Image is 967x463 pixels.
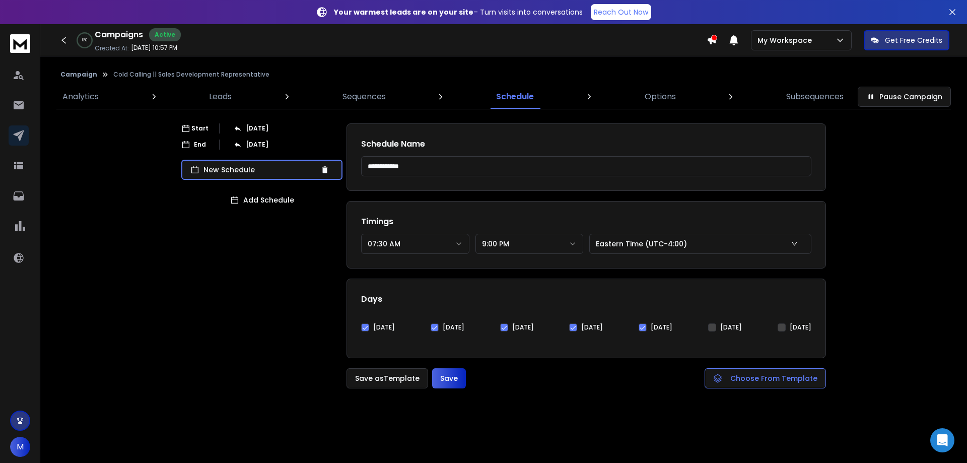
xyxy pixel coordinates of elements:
p: Options [645,91,676,103]
h1: Timings [361,216,811,228]
button: Choose From Template [705,368,826,388]
a: Subsequences [780,85,850,109]
button: Save [432,368,466,388]
p: Get Free Credits [885,35,942,45]
label: [DATE] [443,323,464,332]
strong: Your warmest leads are on your site [334,7,473,17]
h1: Days [361,293,811,305]
a: Leads [203,85,238,109]
a: Options [639,85,682,109]
img: logo [10,34,30,53]
p: Sequences [342,91,386,103]
p: My Workspace [757,35,816,45]
button: M [10,437,30,457]
div: Open Intercom Messenger [930,428,954,452]
p: 0 % [82,37,87,43]
p: End [194,141,206,149]
button: Pause Campaign [858,87,951,107]
p: Created At: [95,44,129,52]
h1: Schedule Name [361,138,811,150]
button: Get Free Credits [864,30,949,50]
a: Sequences [336,85,392,109]
p: Start [191,124,209,133]
span: Choose From Template [730,373,817,383]
p: Schedule [496,91,534,103]
div: Active [149,28,181,41]
label: [DATE] [373,323,395,332]
label: [DATE] [790,323,811,332]
p: [DATE] [246,124,268,133]
label: [DATE] [512,323,534,332]
a: Schedule [490,85,540,109]
p: [DATE] [246,141,268,149]
p: [DATE] 10:57 PM [131,44,177,52]
p: Eastern Time (UTC-4:00) [596,239,691,249]
p: Cold Calling || Sales Development Representative [113,71,269,79]
p: Analytics [62,91,99,103]
p: Subsequences [786,91,844,103]
label: [DATE] [720,323,742,332]
p: Reach Out Now [594,7,648,17]
button: 07:30 AM [361,234,469,254]
a: Reach Out Now [591,4,651,20]
button: Add Schedule [181,190,342,210]
p: – Turn visits into conversations [334,7,583,17]
a: Analytics [56,85,105,109]
label: [DATE] [651,323,672,332]
button: Save asTemplate [347,368,428,388]
h1: Campaigns [95,29,143,41]
button: Campaign [60,71,97,79]
label: [DATE] [581,323,603,332]
p: Leads [209,91,232,103]
p: New Schedule [203,165,316,175]
button: 9:00 PM [475,234,584,254]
